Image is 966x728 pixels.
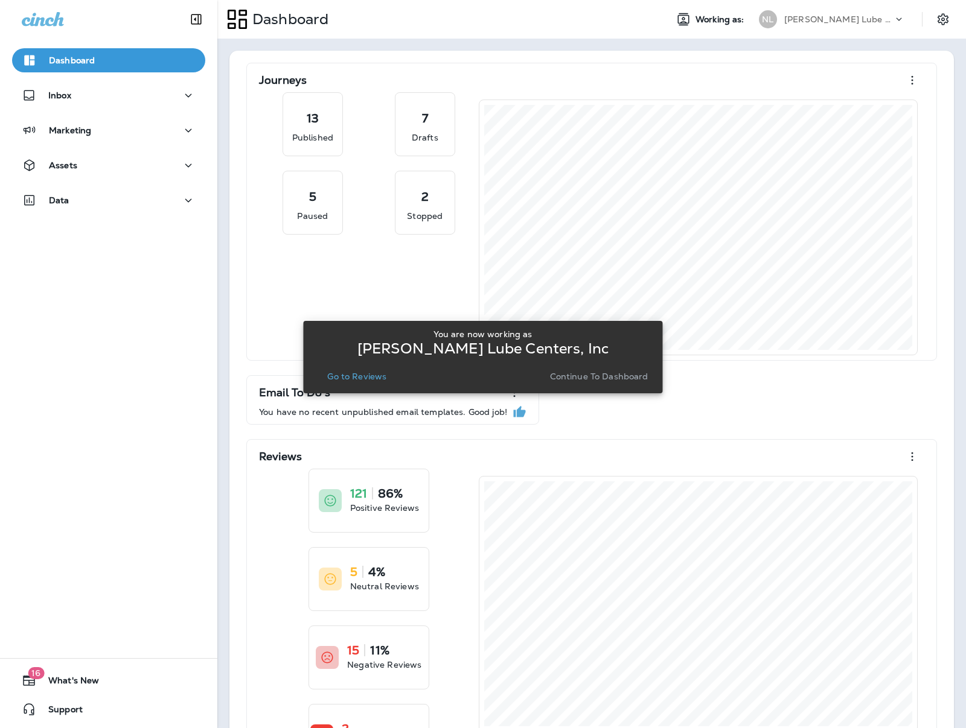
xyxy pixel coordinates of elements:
[49,55,95,65] p: Dashboard
[36,676,99,690] span: What's New
[259,387,330,399] p: Email To Do's
[759,10,777,28] div: NL
[292,131,333,144] p: Published
[327,372,386,381] p: Go to Reviews
[28,667,44,679] span: 16
[12,668,205,692] button: 16What's New
[545,368,653,385] button: Continue to Dashboard
[784,14,893,24] p: [PERSON_NAME] Lube Centers, Inc
[433,329,532,339] p: You are now working as
[49,160,77,170] p: Assets
[12,188,205,212] button: Data
[48,90,71,100] p: Inbox
[12,83,205,107] button: Inbox
[696,14,747,25] span: Working as:
[259,74,307,86] p: Journeys
[49,125,91,135] p: Marketing
[12,153,205,177] button: Assets
[36,704,83,719] span: Support
[179,7,213,31] button: Collapse Sidebar
[259,407,507,417] p: You have no recent unpublished email templates. Good job!
[12,697,205,721] button: Support
[932,8,954,30] button: Settings
[49,195,69,205] p: Data
[248,10,328,28] p: Dashboard
[322,368,391,385] button: Go to Reviews
[357,344,609,353] p: [PERSON_NAME] Lube Centers, Inc
[550,372,648,381] p: Continue to Dashboard
[259,451,302,463] p: Reviews
[12,48,205,72] button: Dashboard
[297,210,328,222] p: Paused
[12,118,205,142] button: Marketing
